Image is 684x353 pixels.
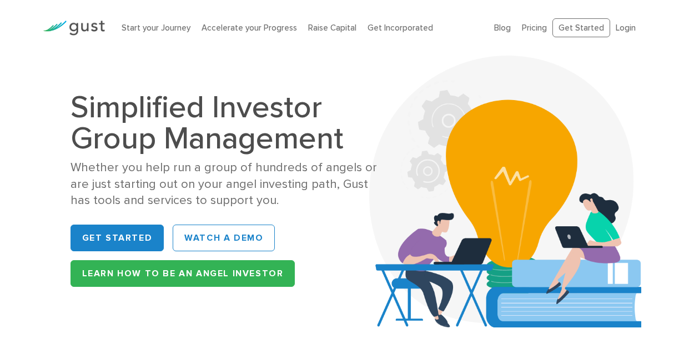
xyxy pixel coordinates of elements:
[369,56,641,327] img: Aca 2023 Hero Bg
[71,260,295,287] a: Learn How to be an Angel Investor
[616,23,636,33] a: Login
[308,23,356,33] a: Raise Capital
[173,225,275,251] a: WATCH A DEMO
[368,23,433,33] a: Get Incorporated
[71,160,380,208] div: Whether you help run a group of hundreds of angels or are just starting out on your angel investi...
[552,18,610,38] a: Get Started
[122,23,190,33] a: Start your Journey
[71,92,380,154] h1: Simplified Investor Group Management
[202,23,297,33] a: Accelerate your Progress
[43,21,105,36] img: Gust Logo
[494,23,511,33] a: Blog
[71,225,164,251] a: Get Started
[522,23,547,33] a: Pricing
